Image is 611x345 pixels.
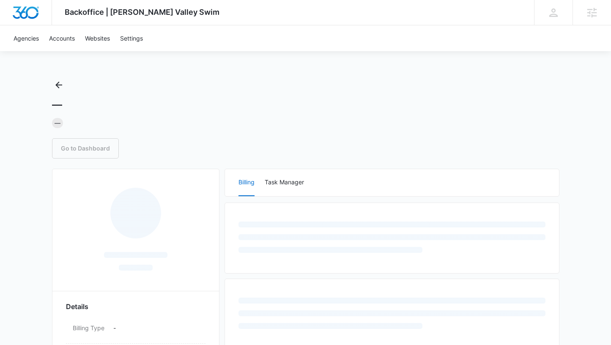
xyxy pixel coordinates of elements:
[65,8,219,16] span: Backoffice | [PERSON_NAME] Valley Swim
[52,99,62,111] h1: —
[115,25,148,51] a: Settings
[44,25,80,51] a: Accounts
[52,78,66,92] button: Back
[265,169,304,196] button: Task Manager
[113,323,199,332] p: -
[52,138,119,159] a: Go to Dashboard
[66,301,88,312] span: Details
[80,25,115,51] a: Websites
[238,169,255,196] button: Billing
[73,323,107,332] dt: Billing Type
[8,25,44,51] a: Agencies
[66,318,205,344] div: Billing Type-
[52,118,63,128] div: —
